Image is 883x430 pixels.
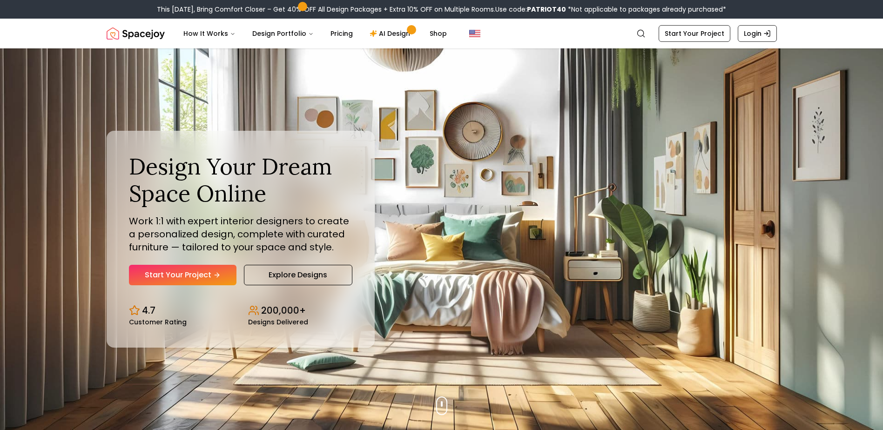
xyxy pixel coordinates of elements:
[362,24,420,43] a: AI Design
[495,5,566,14] span: Use code:
[659,25,730,42] a: Start Your Project
[129,215,352,254] p: Work 1:1 with expert interior designers to create a personalized design, complete with curated fu...
[738,25,777,42] a: Login
[107,24,165,43] a: Spacejoy
[142,304,155,317] p: 4.7
[176,24,454,43] nav: Main
[176,24,243,43] button: How It Works
[129,265,236,285] a: Start Your Project
[244,265,352,285] a: Explore Designs
[245,24,321,43] button: Design Portfolio
[248,319,308,325] small: Designs Delivered
[129,153,352,207] h1: Design Your Dream Space Online
[107,19,777,48] nav: Global
[566,5,726,14] span: *Not applicable to packages already purchased*
[261,304,306,317] p: 200,000+
[129,296,352,325] div: Design stats
[157,5,726,14] div: This [DATE], Bring Comfort Closer – Get 40% OFF All Design Packages + Extra 10% OFF on Multiple R...
[323,24,360,43] a: Pricing
[422,24,454,43] a: Shop
[129,319,187,325] small: Customer Rating
[527,5,566,14] b: PATRIOT40
[107,24,165,43] img: Spacejoy Logo
[469,28,480,39] img: United States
